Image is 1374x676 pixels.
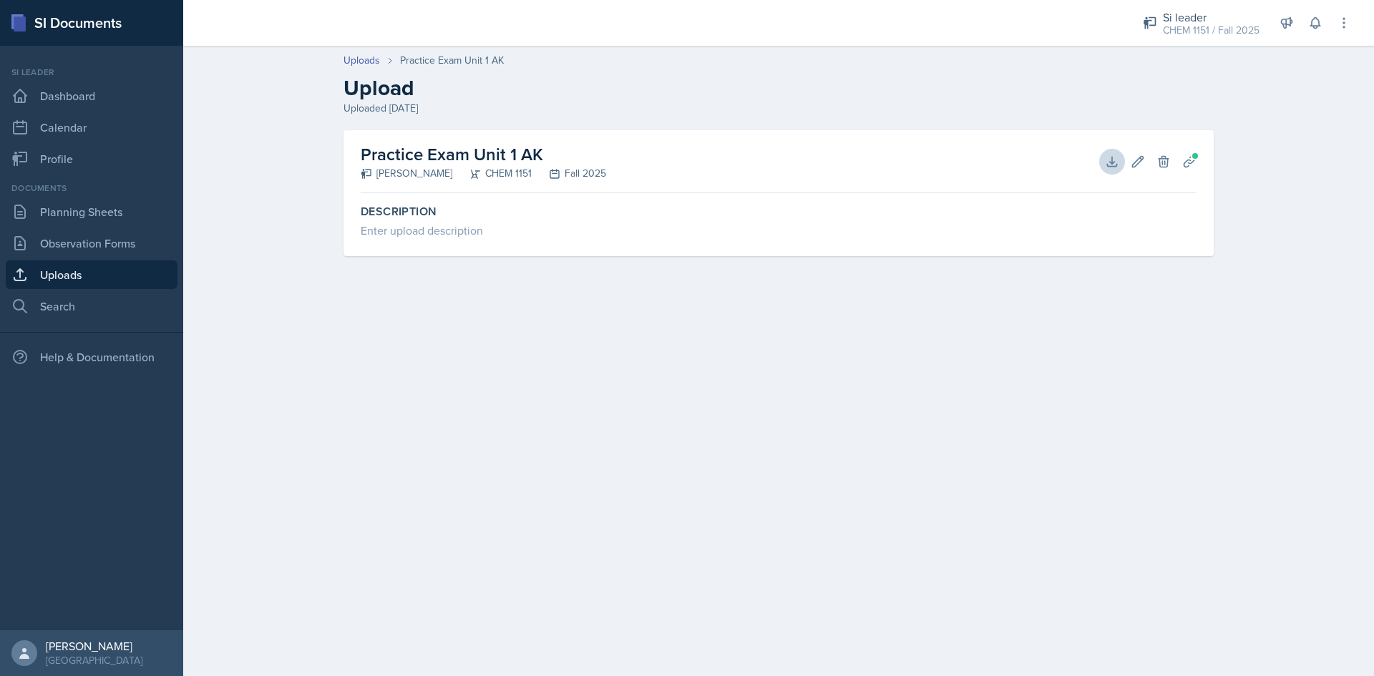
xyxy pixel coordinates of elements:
[361,142,606,167] h2: Practice Exam Unit 1 AK
[6,343,177,371] div: Help & Documentation
[6,260,177,289] a: Uploads
[343,75,1214,101] h2: Upload
[361,222,1197,239] div: Enter upload description
[343,101,1214,116] div: Uploaded [DATE]
[1163,9,1259,26] div: Si leader
[6,182,177,195] div: Documents
[1163,23,1259,38] div: CHEM 1151 / Fall 2025
[361,205,1197,219] label: Description
[343,53,380,68] a: Uploads
[46,639,142,653] div: [PERSON_NAME]
[6,82,177,110] a: Dashboard
[361,166,452,181] div: [PERSON_NAME]
[452,166,532,181] div: CHEM 1151
[6,113,177,142] a: Calendar
[6,292,177,320] a: Search
[46,653,142,667] div: [GEOGRAPHIC_DATA]
[6,229,177,258] a: Observation Forms
[6,144,177,173] a: Profile
[400,53,504,68] div: Practice Exam Unit 1 AK
[532,166,606,181] div: Fall 2025
[6,66,177,79] div: Si leader
[6,197,177,226] a: Planning Sheets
